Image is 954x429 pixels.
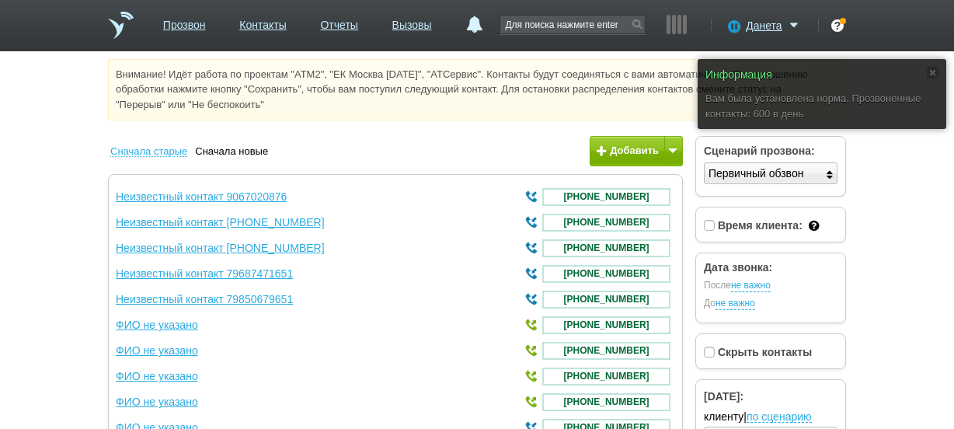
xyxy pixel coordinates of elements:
label: | [704,409,837,425]
div: Информация [705,67,938,83]
a: Контакты [239,11,286,33]
span: Скрыть контакты [718,346,812,358]
a: Вызовы [392,11,432,33]
a: по сценарию [747,412,812,423]
a: не важно [731,280,771,292]
a: Закрыть сообщение [927,67,938,78]
span: Данета [746,18,782,33]
a: [PHONE_NUMBER] [542,316,670,334]
a: ФИО не указано [116,396,198,409]
a: не важно [715,298,755,310]
a: Неизвестный контакт 79687471651 [116,267,293,281]
a: [PHONE_NUMBER] [542,188,670,206]
span: До [704,298,837,310]
h3: [DATE]: [704,390,837,403]
span: Вам была установлена норма. Прозвоненные контакты: 600 в день [705,92,921,120]
a: Данета [746,16,803,32]
div: Первичный обзвон [709,163,803,184]
a: [PHONE_NUMBER] [542,214,670,232]
a: [PHONE_NUMBER] [542,393,670,411]
a: [PHONE_NUMBER] [542,239,670,257]
input: Для поиска нажмите enter [500,16,645,33]
button: Добавить [590,136,683,166]
a: Неизвестный контакт 79850679651 [116,293,293,306]
div: ? [831,19,844,32]
a: ФИО не указано [116,370,198,383]
a: Неизвестный контакт [PHONE_NUMBER] [116,242,325,255]
span: После [704,280,837,292]
h3: Дата звонка: [704,261,837,274]
a: [PHONE_NUMBER] [542,342,670,360]
a: Неизвестный контакт 9067020876 [116,190,287,204]
a: ФИО не указано [116,319,198,332]
h3: Сценарий прозвона: [704,145,837,158]
a: [PHONE_NUMBER] [542,265,670,283]
a: ФИО не указано [116,344,198,357]
a: Отчеты [320,11,357,33]
a: На главную [108,12,134,39]
a: Прозвон [163,11,206,33]
a: Сначала старые [110,144,195,159]
span: Время клиента: [718,219,803,232]
div: Внимание! Идёт работа по проектам "АТМ2", "ЕК Москва [DATE]", "АТСервис". Контакты будут соединят... [108,59,846,120]
a: [PHONE_NUMBER] [542,368,670,385]
a: [PHONE_NUMBER] [542,291,670,309]
a: Неизвестный контакт [PHONE_NUMBER] [116,216,325,229]
a: Сначала новые [195,144,276,159]
span: клиенту [704,410,743,423]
